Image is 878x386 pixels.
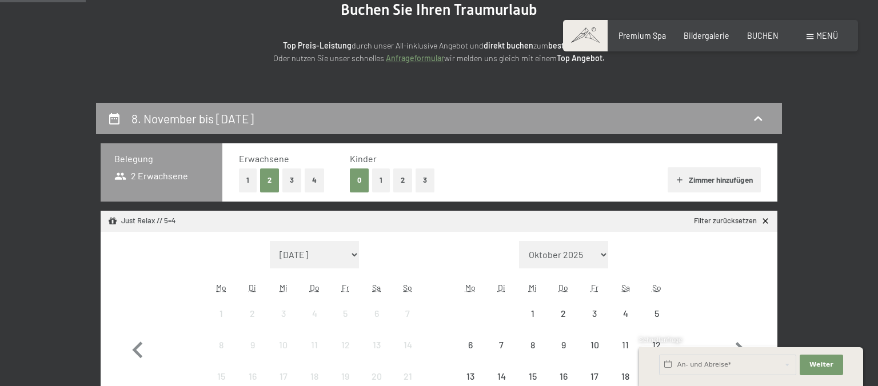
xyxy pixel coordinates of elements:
[610,329,641,360] div: Sat Oct 11 2025
[269,309,298,337] div: 3
[260,168,279,192] button: 2
[331,309,360,337] div: 5
[455,329,486,360] div: Mon Oct 06 2025
[342,283,349,292] abbr: Freitag
[206,329,237,360] div: Anreise nicht möglich
[517,297,548,328] div: Wed Oct 01 2025
[747,31,779,41] span: BUCHEN
[299,297,330,328] div: Anreise nicht möglich
[187,39,691,65] p: durch unser All-inklusive Angebot und zum ! Oder nutzen Sie unser schnelles wir melden uns gleich...
[557,53,605,63] strong: Top Angebot.
[642,309,671,337] div: 5
[372,283,381,292] abbr: Samstag
[639,336,682,343] span: Schnellanfrage
[330,329,361,360] div: Fri Sep 12 2025
[330,297,361,328] div: Anreise nicht möglich
[456,340,485,369] div: 6
[300,340,329,369] div: 11
[280,283,288,292] abbr: Mittwoch
[548,297,579,328] div: Anreise nicht möglich
[641,329,672,360] div: Anreise nicht möglich
[549,309,578,337] div: 2
[372,168,390,192] button: 1
[403,283,412,292] abbr: Sonntag
[518,340,546,369] div: 8
[517,329,548,360] div: Wed Oct 08 2025
[237,297,268,328] div: Tue Sep 02 2025
[310,283,320,292] abbr: Donnerstag
[350,168,369,192] button: 0
[548,41,593,50] strong: besten Preis
[268,329,299,360] div: Anreise nicht möglich
[362,340,391,369] div: 13
[548,329,579,360] div: Anreise nicht möglich
[299,329,330,360] div: Anreise nicht möglich
[816,31,838,41] span: Menü
[361,329,392,360] div: Sat Sep 13 2025
[486,329,517,360] div: Tue Oct 07 2025
[498,283,505,292] abbr: Dienstag
[641,297,672,328] div: Sun Oct 05 2025
[300,309,329,337] div: 4
[341,1,537,18] span: Buchen Sie Ihren Traumurlaub
[237,329,268,360] div: Anreise nicht möglich
[591,283,598,292] abbr: Freitag
[610,297,641,328] div: Anreise nicht möglich
[621,283,630,292] abbr: Samstag
[283,41,352,50] strong: Top Preis-Leistung
[249,283,256,292] abbr: Dienstag
[455,329,486,360] div: Anreise nicht möglich
[237,297,268,328] div: Anreise nicht möglich
[392,297,423,328] div: Anreise nicht möglich
[652,283,661,292] abbr: Sonntag
[361,329,392,360] div: Anreise nicht möglich
[549,340,578,369] div: 9
[238,309,266,337] div: 2
[393,168,412,192] button: 2
[206,329,237,360] div: Mon Sep 08 2025
[579,297,610,328] div: Fri Oct 03 2025
[282,168,301,192] button: 3
[517,297,548,328] div: Anreise nicht möglich
[484,41,533,50] strong: direkt buchen
[362,309,391,337] div: 6
[268,329,299,360] div: Wed Sep 10 2025
[216,283,226,292] abbr: Montag
[237,329,268,360] div: Tue Sep 09 2025
[558,283,568,292] abbr: Donnerstag
[268,297,299,328] div: Anreise nicht möglich
[386,53,444,63] a: Anfrageformular
[465,283,476,292] abbr: Montag
[206,297,237,328] div: Anreise nicht möglich
[330,329,361,360] div: Anreise nicht möglich
[393,309,422,337] div: 7
[579,297,610,328] div: Anreise nicht möglich
[392,329,423,360] div: Anreise nicht möglich
[207,309,236,337] div: 1
[487,340,516,369] div: 7
[269,340,298,369] div: 10
[238,340,266,369] div: 9
[518,309,546,337] div: 1
[580,309,609,337] div: 3
[486,329,517,360] div: Anreise nicht möglich
[392,297,423,328] div: Sun Sep 07 2025
[206,297,237,328] div: Mon Sep 01 2025
[580,340,609,369] div: 10
[809,360,833,369] span: Weiter
[299,297,330,328] div: Thu Sep 04 2025
[361,297,392,328] div: Anreise nicht möglich
[548,329,579,360] div: Thu Oct 09 2025
[350,153,377,164] span: Kinder
[299,329,330,360] div: Thu Sep 11 2025
[239,168,257,192] button: 1
[131,111,254,126] h2: 8. November bis [DATE]
[684,31,729,41] a: Bildergalerie
[611,309,640,337] div: 4
[114,170,188,182] span: 2 Erwachsene
[239,153,289,164] span: Erwachsene
[108,216,175,226] div: Just Relax // 5=4
[618,31,666,41] a: Premium Spa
